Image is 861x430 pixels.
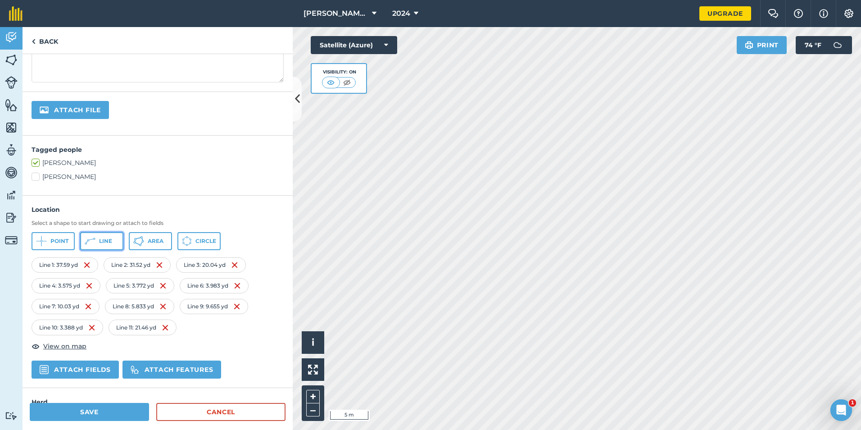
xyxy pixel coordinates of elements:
[5,143,18,157] img: svg+xml;base64,PD94bWwgdmVyc2lvbj0iMS4wIiBlbmNvZGluZz0idXRmLTgiPz4KPCEtLSBHZW5lcmF0b3I6IEFkb2JlIE...
[50,238,68,245] span: Point
[392,8,410,19] span: 2024
[9,6,23,21] img: fieldmargin Logo
[32,299,100,314] div: Line 7 : 10.03 yd
[80,232,123,250] button: Line
[85,301,92,312] img: svg+xml;base64,PHN2ZyB4bWxucz0iaHR0cDovL3d3dy53My5vcmcvMjAwMC9zdmciIHdpZHRoPSIxNiIgaGVpZ2h0PSIyNC...
[177,232,221,250] button: Circle
[819,8,828,19] img: svg+xml;base64,PHN2ZyB4bWxucz0iaHR0cDovL3d3dy53My5vcmcvMjAwMC9zdmciIHdpZHRoPSIxNyIgaGVpZ2h0PSIxNy...
[306,403,320,416] button: –
[5,211,18,224] img: svg+xml;base64,PD94bWwgdmVyc2lvbj0iMS4wIiBlbmNvZGluZz0idXRmLTgiPz4KPCEtLSBHZW5lcmF0b3I6IEFkb2JlIE...
[23,27,67,54] a: Back
[32,158,284,168] label: [PERSON_NAME]
[793,9,804,18] img: A question mark icon
[32,257,98,273] div: Line 1 : 37.59 yd
[43,341,86,351] span: View on map
[5,76,18,89] img: svg+xml;base64,PD94bWwgdmVyc2lvbj0iMS4wIiBlbmNvZGluZz0idXRmLTgiPz4KPCEtLSBHZW5lcmF0b3I6IEFkb2JlIE...
[5,98,18,112] img: svg+xml;base64,PHN2ZyB4bWxucz0iaHR0cDovL3d3dy53My5vcmcvMjAwMC9zdmciIHdpZHRoPSI1NiIgaGVpZ2h0PSI2MC...
[312,337,314,348] span: i
[311,36,397,54] button: Satellite (Azure)
[195,238,216,245] span: Circle
[176,257,246,273] div: Line 3 : 20.04 yd
[32,220,284,227] h3: Select a shape to start drawing or attach to fields
[131,365,139,374] img: svg%3e
[325,78,336,87] img: svg+xml;base64,PHN2ZyB4bWxucz0iaHR0cDovL3d3dy53My5vcmcvMjAwMC9zdmciIHdpZHRoPSI1MCIgaGVpZ2h0PSI0MC...
[5,31,18,44] img: svg+xml;base64,PD94bWwgdmVyc2lvbj0iMS4wIiBlbmNvZGluZz0idXRmLTgiPz4KPCEtLSBHZW5lcmF0b3I6IEFkb2JlIE...
[159,301,167,312] img: svg+xml;base64,PHN2ZyB4bWxucz0iaHR0cDovL3d3dy53My5vcmcvMjAwMC9zdmciIHdpZHRoPSIxNiIgaGVpZ2h0PSIyNC...
[105,299,174,314] div: Line 8 : 5.833 yd
[104,257,171,273] div: Line 2 : 31.52 yd
[122,361,221,379] button: Attach features
[745,40,753,50] img: svg+xml;base64,PHN2ZyB4bWxucz0iaHR0cDovL3d3dy53My5vcmcvMjAwMC9zdmciIHdpZHRoPSIxOSIgaGVpZ2h0PSIyNC...
[32,341,40,352] img: svg+xml;base64,PHN2ZyB4bWxucz0iaHR0cDovL3d3dy53My5vcmcvMjAwMC9zdmciIHdpZHRoPSIxOCIgaGVpZ2h0PSIyNC...
[5,53,18,67] img: svg+xml;base64,PHN2ZyB4bWxucz0iaHR0cDovL3d3dy53My5vcmcvMjAwMC9zdmciIHdpZHRoPSI1NiIgaGVpZ2h0PSI2MC...
[231,260,238,270] img: svg+xml;base64,PHN2ZyB4bWxucz0iaHR0cDovL3d3dy53My5vcmcvMjAwMC9zdmciIHdpZHRoPSIxNiIgaGVpZ2h0PSIyNC...
[302,331,324,354] button: i
[156,260,163,270] img: svg+xml;base64,PHN2ZyB4bWxucz0iaHR0cDovL3d3dy53My5vcmcvMjAwMC9zdmciIHdpZHRoPSIxNiIgaGVpZ2h0PSIyNC...
[40,365,49,374] img: svg+xml,%3c
[830,399,852,421] iframe: Intercom live chat
[699,6,751,21] a: Upgrade
[233,301,240,312] img: svg+xml;base64,PHN2ZyB4bWxucz0iaHR0cDovL3d3dy53My5vcmcvMjAwMC9zdmciIHdpZHRoPSIxNiIgaGVpZ2h0PSIyNC...
[304,8,368,19] span: [PERSON_NAME] and Price Farms
[106,278,174,293] div: Line 5 : 3.772 yd
[5,166,18,179] img: svg+xml;base64,PD94bWwgdmVyc2lvbj0iMS4wIiBlbmNvZGluZz0idXRmLTgiPz4KPCEtLSBHZW5lcmF0b3I6IEFkb2JlIE...
[109,320,177,335] div: Line 11 : 21.46 yd
[5,412,18,420] img: svg+xml;base64,PD94bWwgdmVyc2lvbj0iMS4wIiBlbmNvZGluZz0idXRmLTgiPz4KPCEtLSBHZW5lcmF0b3I6IEFkb2JlIE...
[30,403,149,421] button: Save
[129,232,172,250] button: Area
[32,36,36,47] img: svg+xml;base64,PHN2ZyB4bWxucz0iaHR0cDovL3d3dy53My5vcmcvMjAwMC9zdmciIHdpZHRoPSI5IiBoZWlnaHQ9IjI0Ii...
[159,280,167,291] img: svg+xml;base64,PHN2ZyB4bWxucz0iaHR0cDovL3d3dy53My5vcmcvMjAwMC9zdmciIHdpZHRoPSIxNiIgaGVpZ2h0PSIyNC...
[737,36,787,54] button: Print
[148,238,163,245] span: Area
[843,9,854,18] img: A cog icon
[32,361,119,379] button: Attach fields
[341,78,353,87] img: svg+xml;base64,PHN2ZyB4bWxucz0iaHR0cDovL3d3dy53My5vcmcvMjAwMC9zdmciIHdpZHRoPSI1MCIgaGVpZ2h0PSI0MC...
[86,280,93,291] img: svg+xml;base64,PHN2ZyB4bWxucz0iaHR0cDovL3d3dy53My5vcmcvMjAwMC9zdmciIHdpZHRoPSIxNiIgaGVpZ2h0PSIyNC...
[768,9,779,18] img: Two speech bubbles overlapping with the left bubble in the forefront
[849,399,856,407] span: 1
[83,260,91,270] img: svg+xml;base64,PHN2ZyB4bWxucz0iaHR0cDovL3d3dy53My5vcmcvMjAwMC9zdmciIHdpZHRoPSIxNiIgaGVpZ2h0PSIyNC...
[88,322,95,333] img: svg+xml;base64,PHN2ZyB4bWxucz0iaHR0cDovL3d3dy53My5vcmcvMjAwMC9zdmciIHdpZHRoPSIxNiIgaGVpZ2h0PSIyNC...
[32,232,75,250] button: Point
[156,403,285,421] a: Cancel
[99,238,112,245] span: Line
[32,397,284,407] h4: Herd
[234,280,241,291] img: svg+xml;base64,PHN2ZyB4bWxucz0iaHR0cDovL3d3dy53My5vcmcvMjAwMC9zdmciIHdpZHRoPSIxNiIgaGVpZ2h0PSIyNC...
[5,121,18,134] img: svg+xml;base64,PHN2ZyB4bWxucz0iaHR0cDovL3d3dy53My5vcmcvMjAwMC9zdmciIHdpZHRoPSI1NiIgaGVpZ2h0PSI2MC...
[5,234,18,247] img: svg+xml;base64,PD94bWwgdmVyc2lvbj0iMS4wIiBlbmNvZGluZz0idXRmLTgiPz4KPCEtLSBHZW5lcmF0b3I6IEFkb2JlIE...
[32,278,100,293] div: Line 4 : 3.575 yd
[322,69,356,76] div: Visibility: On
[32,172,284,182] label: [PERSON_NAME]
[180,278,249,293] div: Line 6 : 3.983 yd
[796,36,852,54] button: 74 °F
[308,365,318,375] img: Four arrows, one pointing top left, one top right, one bottom right and the last bottom left
[32,205,284,215] h4: Location
[829,36,847,54] img: svg+xml;base64,PD94bWwgdmVyc2lvbj0iMS4wIiBlbmNvZGluZz0idXRmLTgiPz4KPCEtLSBHZW5lcmF0b3I6IEFkb2JlIE...
[32,145,284,155] h4: Tagged people
[805,36,821,54] span: 74 ° F
[306,390,320,403] button: +
[180,299,248,314] div: Line 9 : 9.655 yd
[32,320,103,335] div: Line 10 : 3.388 yd
[32,341,86,352] button: View on map
[162,322,169,333] img: svg+xml;base64,PHN2ZyB4bWxucz0iaHR0cDovL3d3dy53My5vcmcvMjAwMC9zdmciIHdpZHRoPSIxNiIgaGVpZ2h0PSIyNC...
[5,188,18,202] img: svg+xml;base64,PD94bWwgdmVyc2lvbj0iMS4wIiBlbmNvZGluZz0idXRmLTgiPz4KPCEtLSBHZW5lcmF0b3I6IEFkb2JlIE...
